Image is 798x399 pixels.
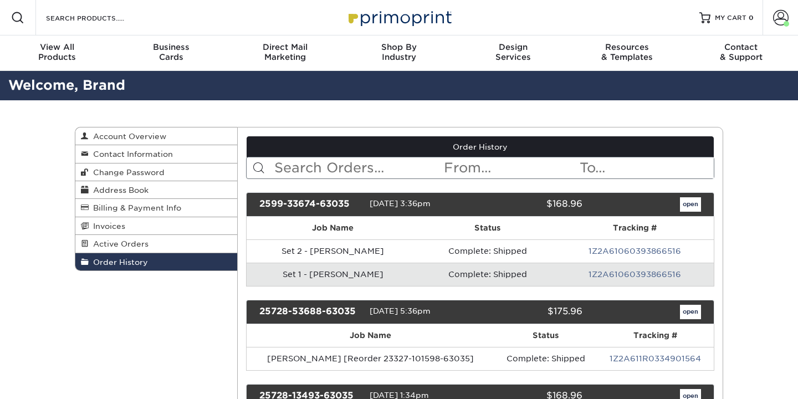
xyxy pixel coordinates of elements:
[251,305,370,319] div: 25728-53688-63035
[680,197,701,212] a: open
[251,197,370,212] div: 2599-33674-63035
[89,186,149,195] span: Address Book
[228,42,342,62] div: Marketing
[75,127,237,145] a: Account Overview
[749,14,754,22] span: 0
[75,235,237,253] a: Active Orders
[589,270,681,279] a: 1Z2A61060393866516
[114,42,228,52] span: Business
[75,199,237,217] a: Billing & Payment Info
[589,247,681,255] a: 1Z2A61060393866516
[247,347,495,370] td: [PERSON_NAME] [Reorder 23327-101598-63035]
[556,217,714,239] th: Tracking #
[344,6,454,29] img: Primoprint
[114,42,228,62] div: Cards
[684,42,798,52] span: Contact
[75,217,237,235] a: Invoices
[273,157,443,178] input: Search Orders...
[89,168,165,177] span: Change Password
[680,305,701,319] a: open
[247,324,495,347] th: Job Name
[228,35,342,71] a: Direct MailMarketing
[247,136,714,157] a: Order History
[420,217,556,239] th: Status
[570,42,684,52] span: Resources
[228,42,342,52] span: Direct Mail
[89,222,125,231] span: Invoices
[494,347,597,370] td: Complete: Shipped
[443,157,578,178] input: From...
[247,217,420,239] th: Job Name
[456,42,570,52] span: Design
[420,239,556,263] td: Complete: Shipped
[472,305,590,319] div: $175.96
[684,42,798,62] div: & Support
[579,157,714,178] input: To...
[75,181,237,199] a: Address Book
[597,324,714,347] th: Tracking #
[89,132,166,141] span: Account Overview
[370,199,431,208] span: [DATE] 3:36pm
[494,324,597,347] th: Status
[342,35,456,71] a: Shop ByIndustry
[89,239,149,248] span: Active Orders
[456,42,570,62] div: Services
[89,258,148,267] span: Order History
[715,13,746,23] span: MY CART
[456,35,570,71] a: DesignServices
[472,197,590,212] div: $168.96
[75,163,237,181] a: Change Password
[75,253,237,270] a: Order History
[370,306,431,315] span: [DATE] 5:36pm
[570,35,684,71] a: Resources& Templates
[89,203,181,212] span: Billing & Payment Info
[342,42,456,62] div: Industry
[247,263,420,286] td: Set 1 - [PERSON_NAME]
[684,35,798,71] a: Contact& Support
[570,42,684,62] div: & Templates
[114,35,228,71] a: BusinessCards
[75,145,237,163] a: Contact Information
[45,11,153,24] input: SEARCH PRODUCTS.....
[89,150,173,158] span: Contact Information
[247,239,420,263] td: Set 2 - [PERSON_NAME]
[610,354,701,363] a: 1Z2A611R0334901564
[420,263,556,286] td: Complete: Shipped
[342,42,456,52] span: Shop By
